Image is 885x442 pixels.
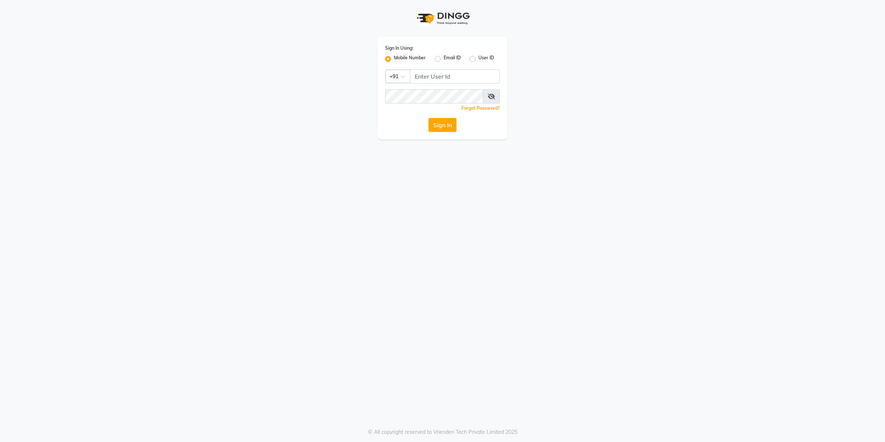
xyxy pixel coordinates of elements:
input: Username [385,89,483,103]
label: Email ID [444,55,461,63]
a: Forgot Password? [461,105,500,111]
label: Sign In Using: [385,45,413,52]
img: logo1.svg [413,7,472,29]
label: User ID [478,55,494,63]
input: Username [410,69,500,83]
button: Sign In [428,118,457,132]
label: Mobile Number [394,55,426,63]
